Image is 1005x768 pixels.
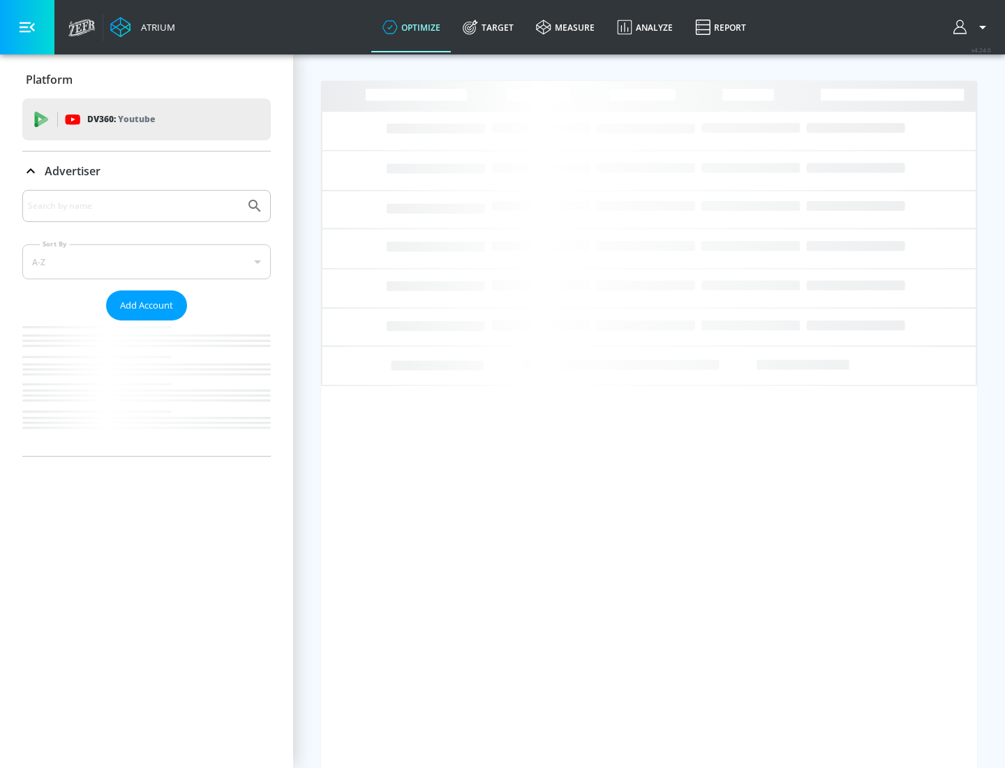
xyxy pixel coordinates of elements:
div: Platform [22,60,271,99]
p: Platform [26,72,73,87]
p: Youtube [118,112,155,126]
input: Search by name [28,197,239,215]
a: Atrium [110,17,175,38]
a: measure [525,2,606,52]
p: Advertiser [45,163,100,179]
div: DV360: Youtube [22,98,271,140]
nav: list of Advertiser [22,320,271,456]
a: optimize [371,2,452,52]
p: DV360: [87,112,155,127]
label: Sort By [40,239,70,249]
div: Advertiser [22,190,271,456]
div: Advertiser [22,152,271,191]
div: A-Z [22,244,271,279]
div: Atrium [135,21,175,34]
a: Report [684,2,757,52]
a: Target [452,2,525,52]
span: v 4.24.0 [971,46,991,54]
span: Add Account [120,297,173,313]
button: Add Account [106,290,187,320]
a: Analyze [606,2,684,52]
